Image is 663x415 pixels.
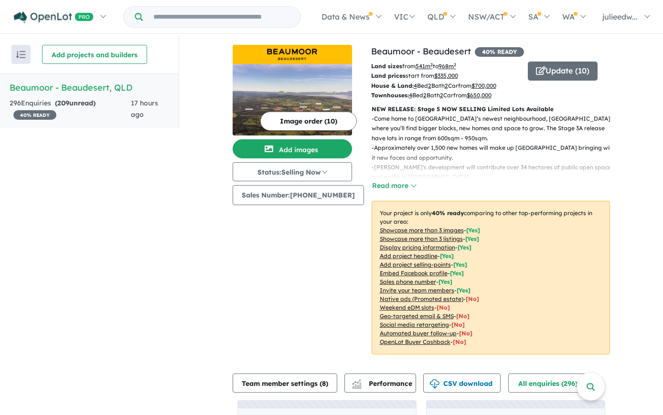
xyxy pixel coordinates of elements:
[437,304,450,311] span: [No]
[380,321,449,328] u: Social media retargeting
[465,235,479,242] span: [ Yes ]
[131,99,158,119] span: 17 hours ago
[372,163,618,182] p: - [PERSON_NAME]'s development will contribute over 34 hectares of public open space and parks in ...
[372,104,610,114] p: NEW RELEASE: Stage 5 NOW SELLING Limited Lots Available
[466,227,480,234] span: [ Yes ]
[380,287,454,294] u: Invite your team members
[459,330,472,337] span: [No]
[380,244,455,251] u: Display pricing information
[371,46,471,57] a: Beaumoor - Beaudesert
[451,321,465,328] span: [No]
[416,62,433,70] u: 541 m
[380,338,450,345] u: OpenLot Buyer Cashback
[475,47,524,57] span: 40 % READY
[456,312,470,320] span: [No]
[233,373,337,393] button: Team member settings (8)
[450,270,464,277] span: [ Yes ]
[458,244,471,251] span: [ Yes ]
[371,72,406,79] b: Land prices
[233,45,352,135] a: Beaumoor - Beaudesert LogoBeaumoor - Beaudesert
[380,278,436,285] u: Sales phone number
[352,383,362,389] img: bar-chart.svg
[432,209,464,217] b: 40 % ready
[371,81,521,91] p: Bed Bath Car from
[14,11,94,23] img: Openlot PRO Logo White
[372,143,618,163] p: - Approximately over 1,500 new homes will make up [GEOGRAPHIC_DATA] bringing with it new faces an...
[233,162,352,181] button: Status:Selling Now
[438,62,456,70] u: 968 m
[16,51,26,58] img: sort.svg
[372,114,618,143] p: - Come home to [GEOGRAPHIC_DATA]’s newest neighbourhood, [GEOGRAPHIC_DATA], where you’ll find big...
[380,227,464,234] u: Showcase more than 3 images
[453,261,467,268] span: [ Yes ]
[430,62,433,67] sup: 2
[371,62,521,71] p: from
[414,82,417,89] u: 4
[145,7,299,27] input: Try estate name, suburb, builder or developer
[233,64,352,135] img: Beaumoor - Beaudesert
[433,62,456,70] span: to
[57,99,69,107] span: 209
[454,62,456,67] sup: 2
[372,201,610,354] p: Your project is only comparing to other top-performing projects in your area: - - - - - - - - - -...
[10,98,131,121] div: 296 Enquir ies
[371,91,521,100] p: Bed Bath Car from
[380,312,454,320] u: Geo-targeted email & SMS
[353,379,412,388] span: Performance
[236,49,348,60] img: Beaumoor - Beaudesert Logo
[380,295,463,302] u: Native ads (Promoted estate)
[352,379,361,384] img: line-chart.svg
[467,92,492,99] u: $ 650,000
[380,261,451,268] u: Add project selling-points
[344,373,416,393] button: Performance
[453,338,466,345] span: [No]
[10,81,169,94] h5: Beaumoor - Beaudesert , QLD
[440,92,443,99] u: 2
[528,62,598,81] button: Update (10)
[466,295,479,302] span: [No]
[42,45,147,64] button: Add projects and builders
[371,71,521,81] p: start from
[371,92,409,99] b: Townhouses:
[380,304,434,311] u: Weekend eDM slots
[423,92,427,99] u: 2
[371,82,414,89] b: House & Land:
[428,82,431,89] u: 2
[233,185,364,205] button: Sales Number:[PHONE_NUMBER]
[471,82,496,89] u: $ 700,000
[457,287,471,294] span: [ Yes ]
[423,373,501,393] button: CSV download
[438,278,452,285] span: [ Yes ]
[380,330,457,337] u: Automated buyer follow-up
[322,379,326,388] span: 8
[430,379,439,389] img: download icon
[602,12,638,21] span: julieedw...
[380,270,448,277] u: Embed Facebook profile
[13,110,56,120] span: 40 % READY
[55,99,96,107] strong: ( unread)
[380,252,438,259] u: Add project headline
[434,72,458,79] u: $ 335,000
[409,92,412,99] u: 4
[371,62,402,70] b: Land sizes
[440,252,454,259] span: [ Yes ]
[233,139,352,158] button: Add images
[260,112,357,131] button: Image order (10)
[445,82,448,89] u: 2
[508,373,595,393] button: All enquiries (296)
[372,180,417,191] button: Read more
[380,235,463,242] u: Showcase more than 3 listings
